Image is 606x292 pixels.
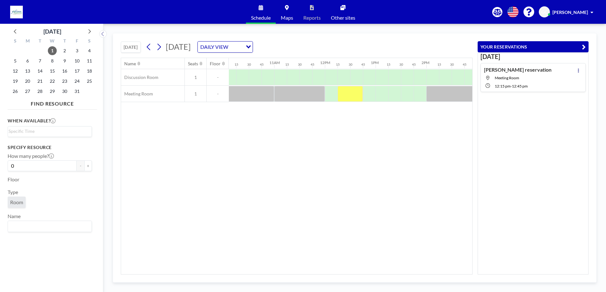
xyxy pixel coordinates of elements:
span: [PERSON_NAME] [552,10,588,15]
div: 11AM [269,60,280,65]
div: 15 [437,62,441,67]
span: GC [541,9,547,15]
span: Wednesday, October 8, 2025 [48,56,57,65]
span: Wednesday, October 15, 2025 [48,67,57,75]
span: Monday, October 20, 2025 [23,77,32,86]
span: 1 [185,75,206,80]
div: 45 [412,62,416,67]
div: T [34,37,46,46]
label: Floor [8,176,19,183]
div: M [22,37,34,46]
span: 12:45 PM [512,84,528,88]
span: Friday, October 24, 2025 [73,77,81,86]
div: 15 [285,62,289,67]
h3: Specify resource [8,145,92,150]
span: Wednesday, October 29, 2025 [48,87,57,96]
div: [DATE] [43,27,61,36]
div: Search for option [8,127,92,136]
div: 45 [311,62,314,67]
span: Thursday, October 30, 2025 [60,87,69,96]
div: 45 [463,62,467,67]
div: 15 [387,62,390,67]
button: [DATE] [121,42,141,53]
span: DAILY VIEW [199,43,229,51]
button: - [77,160,84,171]
input: Search for option [9,128,88,135]
button: YOUR RESERVATIONS [478,41,589,52]
div: 30 [247,62,251,67]
span: Sunday, October 12, 2025 [11,67,20,75]
div: S [83,37,95,46]
input: Search for option [230,43,242,51]
span: 1 [185,91,206,97]
span: Meeting Room [495,75,519,80]
span: Thursday, October 2, 2025 [60,46,69,55]
span: Tuesday, October 14, 2025 [35,67,44,75]
img: organization-logo [10,6,23,18]
h4: FIND RESOURCE [8,98,97,107]
span: 12:15 PM [495,84,511,88]
span: - [207,75,229,80]
div: W [46,37,59,46]
div: 30 [399,62,403,67]
div: 30 [450,62,454,67]
span: Tuesday, October 7, 2025 [35,56,44,65]
div: 30 [349,62,352,67]
span: Saturday, October 25, 2025 [85,77,94,86]
span: Meeting Room [121,91,153,97]
div: 45 [361,62,365,67]
span: Thursday, October 9, 2025 [60,56,69,65]
div: S [9,37,22,46]
div: Floor [210,61,221,67]
div: Search for option [198,42,253,52]
div: 15 [336,62,340,67]
div: T [58,37,71,46]
input: Search for option [9,222,88,230]
span: [DATE] [166,42,191,51]
span: - [511,84,512,88]
h4: [PERSON_NAME] reservation [484,67,551,73]
div: 1PM [371,60,379,65]
div: Seats [188,61,198,67]
span: Saturday, October 4, 2025 [85,46,94,55]
span: Other sites [331,15,355,20]
span: Friday, October 10, 2025 [73,56,81,65]
span: Thursday, October 23, 2025 [60,77,69,86]
span: Saturday, October 18, 2025 [85,67,94,75]
div: Name [124,61,136,67]
span: Monday, October 13, 2025 [23,67,32,75]
button: + [84,160,92,171]
span: Reports [303,15,321,20]
span: Friday, October 31, 2025 [73,87,81,96]
div: Search for option [8,221,92,232]
span: - [207,91,229,97]
div: 12PM [320,60,330,65]
span: Sunday, October 26, 2025 [11,87,20,96]
label: How many people? [8,153,54,159]
span: Saturday, October 11, 2025 [85,56,94,65]
span: Tuesday, October 28, 2025 [35,87,44,96]
div: 2PM [422,60,429,65]
div: 45 [260,62,264,67]
div: 30 [298,62,302,67]
span: Room [10,199,23,205]
span: Schedule [251,15,271,20]
span: Sunday, October 5, 2025 [11,56,20,65]
span: Monday, October 27, 2025 [23,87,32,96]
span: Monday, October 6, 2025 [23,56,32,65]
span: Thursday, October 16, 2025 [60,67,69,75]
span: Wednesday, October 1, 2025 [48,46,57,55]
label: Type [8,189,18,195]
label: Name [8,213,21,219]
h3: [DATE] [480,53,586,61]
span: Sunday, October 19, 2025 [11,77,20,86]
div: 15 [235,62,238,67]
span: Wednesday, October 22, 2025 [48,77,57,86]
span: Friday, October 3, 2025 [73,46,81,55]
span: Discussion Room [121,75,158,80]
div: F [71,37,83,46]
span: Maps [281,15,293,20]
span: Friday, October 17, 2025 [73,67,81,75]
span: Tuesday, October 21, 2025 [35,77,44,86]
